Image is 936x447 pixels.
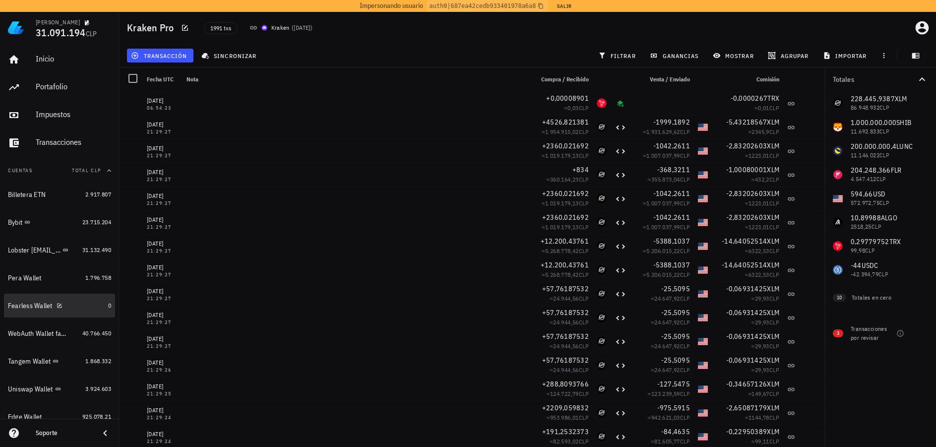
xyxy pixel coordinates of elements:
div: Pera Wallet [8,274,42,282]
span: Impersonando usuario [360,0,423,11]
div: Comisión [712,67,783,91]
span: +57,76187532 [542,356,589,365]
div: Transacciones [36,137,111,147]
span: 1.796.758 [85,274,111,281]
span: CLP [579,104,589,112]
span: ≈ [745,271,779,278]
span: 81.605,77 [654,438,680,445]
span: +2360,021692 [542,213,589,222]
span: CLP [579,271,589,278]
span: CLP [579,247,589,255]
span: XLM [767,165,779,174]
a: Tangem Wallet 1.868.332 [4,349,115,373]
span: CLP [680,247,690,255]
span: ≈ [550,342,589,350]
span: ≈ [547,176,589,183]
span: -25,5095 [661,284,690,293]
div: XLM-icon [597,122,607,132]
span: CLP [579,223,589,231]
span: -84,4635 [661,427,690,436]
span: 5.268.778,42 [545,271,579,278]
span: CLP [680,342,690,350]
div: Uniswap Wallet [8,385,53,393]
div: Tangem Wallet [8,357,51,366]
span: -0,06931425 [726,332,767,341]
span: CLP [769,271,779,278]
span: ≈ [754,104,779,112]
span: Venta / Enviado [650,75,690,83]
span: +288,8093766 [542,380,589,388]
span: ganancias [652,52,698,60]
div: Fecha UTC [143,67,183,91]
div: XLM-icon [597,217,607,227]
div: Venta / Enviado [630,67,694,91]
div: [DATE] [147,239,179,249]
div: WebAuth Wallet farancibia [8,329,68,338]
span: -14,64052514 [722,237,767,246]
span: 24.647,92 [654,342,680,350]
span: 5.206.015,22 [646,271,680,278]
div: Inicio [36,54,111,64]
div: Lobster [EMAIL_ADDRESS][DOMAIN_NAME] [8,246,61,255]
span: -5388,1037 [653,260,690,269]
div: Impuestos [36,110,111,119]
span: 1223,01 [749,199,769,207]
span: CLP [579,128,589,135]
span: XLM [767,332,779,341]
span: XLM [767,213,779,222]
span: -127,5475 [657,380,690,388]
span: ≈ [542,152,589,159]
span: mostrar [715,52,754,60]
span: ≈ [748,128,779,135]
span: 1.007.037,99 [646,199,680,207]
span: 1991 txs [210,23,231,34]
span: CLP [769,104,779,112]
div: [DATE] [147,262,179,272]
span: 1.007.037,99 [646,152,680,159]
span: ≈ [643,199,690,207]
span: 31.132.490 [82,246,111,254]
span: 29,93 [755,342,769,350]
span: 1.019.179,13 [545,223,579,231]
button: transacción [127,49,193,63]
span: 40.766.450 [82,329,111,337]
span: -2,65087179 [726,403,767,412]
img: LedgiFi [8,20,24,36]
span: -0,06931425 [726,308,767,317]
span: 10 [837,294,842,302]
div: 21:29:27 [147,201,179,206]
span: 1.868.332 [85,357,111,365]
span: Compra / Recibido [541,75,589,83]
span: CLP [769,176,779,183]
span: ≈ [643,223,690,231]
span: +191,2532373 [542,427,589,436]
span: 29,93 [755,366,769,374]
div: Compra / Recibido [529,67,593,91]
span: 24.944,56 [553,295,579,302]
div: 21:29:27 [147,129,179,134]
span: 82.593,02 [553,438,579,445]
div: Fearless Wallet [8,302,53,310]
span: importar [825,52,867,60]
div: USD-icon [698,384,708,394]
div: USD-icon [698,265,708,275]
span: CLP [680,271,690,278]
span: -1042,2611 [653,213,690,222]
span: XLM [767,284,779,293]
span: +57,76187532 [542,332,589,341]
span: ≈ [751,176,779,183]
a: Lobster [EMAIL_ADDRESS][DOMAIN_NAME] 31.132.490 [4,238,115,262]
span: 1223,01 [749,152,769,159]
span: ≈ [651,295,690,302]
div: USD-icon [698,336,708,346]
div: Bybit [8,218,22,227]
span: 1223,01 [749,223,769,231]
span: ≈ [751,295,779,302]
div: XLM-icon [597,146,607,156]
span: ≈ [564,104,589,112]
div: XLM-icon [597,360,607,370]
button: CuentasTotal CLP [4,159,115,183]
div: 06:54:23 [147,106,179,111]
span: 2345,9 [751,128,769,135]
div: [DATE] [147,215,179,225]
